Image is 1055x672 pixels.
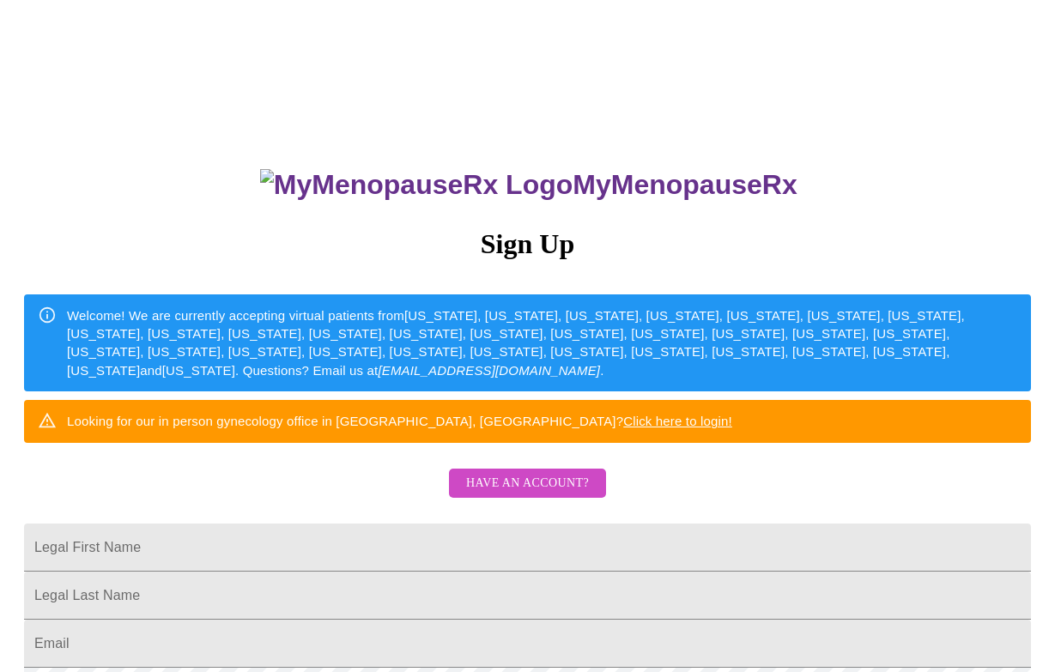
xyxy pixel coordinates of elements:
img: MyMenopauseRx Logo [260,169,573,201]
h3: Sign Up [24,228,1031,260]
h3: MyMenopauseRx [27,169,1032,201]
a: Have an account? [445,487,610,502]
a: Click here to login! [623,414,732,428]
em: [EMAIL_ADDRESS][DOMAIN_NAME] [378,363,600,378]
div: Looking for our in person gynecology office in [GEOGRAPHIC_DATA], [GEOGRAPHIC_DATA]? [67,405,732,437]
div: Welcome! We are currently accepting virtual patients from [US_STATE], [US_STATE], [US_STATE], [US... [67,300,1017,387]
span: Have an account? [466,473,589,494]
button: Have an account? [449,469,606,499]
